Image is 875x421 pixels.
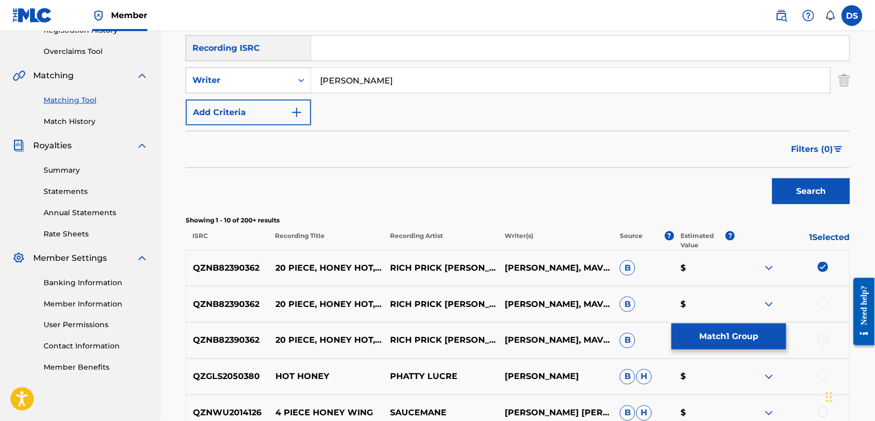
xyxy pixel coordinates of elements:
img: expand [136,252,148,264]
div: Notifications [825,10,836,21]
p: RICH PRICK [PERSON_NAME],MOOKIE MARDIGRA [383,262,498,274]
div: Help [798,5,819,26]
span: Matching [33,69,74,82]
a: User Permissions [44,320,148,331]
button: Match1 Group [672,324,786,349]
p: 20 PIECE, HONEY HOT, ALL FLAT$ [269,298,383,311]
p: Writer(s) [498,231,614,250]
p: [PERSON_NAME] [PERSON_NAME] [498,407,613,419]
p: $ [674,262,734,274]
p: ISRC [186,231,268,250]
a: Member Benefits [44,362,148,373]
img: expand [136,139,148,152]
p: QZNB82390362 [186,334,269,347]
img: expand [763,371,775,383]
span: Member [111,9,147,21]
button: Add Criteria [186,100,311,125]
div: User Menu [842,5,863,26]
a: Matching Tool [44,95,148,106]
img: filter [834,146,843,152]
p: HOT HONEY [269,371,383,383]
img: deselect [818,262,828,272]
p: QZGLS2050380 [186,371,269,383]
a: Member Information [44,299,148,310]
img: search [775,9,788,22]
p: QZNB82390362 [186,298,269,311]
p: PHATTY LUCRE [383,371,498,383]
iframe: Chat Widget [823,371,875,421]
a: Banking Information [44,277,148,288]
p: Estimated Value [681,231,726,250]
span: B [620,405,635,421]
img: Delete Criterion [839,67,850,93]
a: Statements [44,186,148,197]
div: Drag [826,382,832,413]
span: B [620,297,635,312]
p: $ [674,371,734,383]
form: Search Form [186,3,850,209]
img: expand [763,407,775,419]
p: RICH PRICK [PERSON_NAME] [383,334,498,347]
p: $ [674,298,734,311]
span: ? [665,231,674,241]
a: Match History [44,116,148,127]
p: QZNWU2014126 [186,407,269,419]
a: Contact Information [44,341,148,352]
img: Matching [12,69,25,82]
p: [PERSON_NAME] [498,371,613,383]
p: 20 PIECE, HONEY HOT, ALL FLAT$ (FEAT. MOOKIE MARDIGRA) [269,334,383,347]
p: $ [674,407,734,419]
p: 20 PIECE, HONEY HOT, ALL FLAT$ [269,262,383,274]
span: B [620,369,635,385]
p: 1 Selected [735,231,850,250]
span: H [636,405,652,421]
p: RICH PRICK [PERSON_NAME] [383,298,498,311]
img: Member Settings [12,252,25,264]
button: Filters (0) [785,136,850,162]
a: Annual Statements [44,207,148,218]
p: [PERSON_NAME], MAVERICK [PERSON_NAME] [498,334,613,347]
span: H [636,369,652,385]
span: Royalties [33,139,72,152]
iframe: Resource Center [846,270,875,353]
img: 9d2ae6d4665cec9f34b9.svg [290,106,303,119]
p: SAUCEMANE [383,407,498,419]
img: MLC Logo [12,8,52,23]
span: Member Settings [33,252,107,264]
a: Overclaims Tool [44,46,148,57]
p: 4 PIECE HONEY WING [269,407,383,419]
p: [PERSON_NAME], MAVERICK [PERSON_NAME] [498,298,613,311]
img: expand [763,262,775,274]
img: Top Rightsholder [92,9,105,22]
img: expand [763,298,775,311]
span: ? [726,231,735,241]
p: Showing 1 - 10 of 200+ results [186,216,850,225]
button: Search [772,178,850,204]
span: B [620,260,635,276]
p: QZNB82390362 [186,262,269,274]
span: Filters ( 0 ) [791,143,834,156]
p: [PERSON_NAME], MAVERICK [PERSON_NAME] [498,262,613,274]
a: Rate Sheets [44,229,148,240]
a: Summary [44,165,148,176]
span: B [620,333,635,348]
p: Source [620,231,643,250]
a: Public Search [771,5,792,26]
img: expand [136,69,148,82]
p: Recording Artist [383,231,498,250]
div: Writer [192,74,286,87]
img: help [802,9,815,22]
p: Recording Title [268,231,383,250]
img: Royalties [12,139,25,152]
